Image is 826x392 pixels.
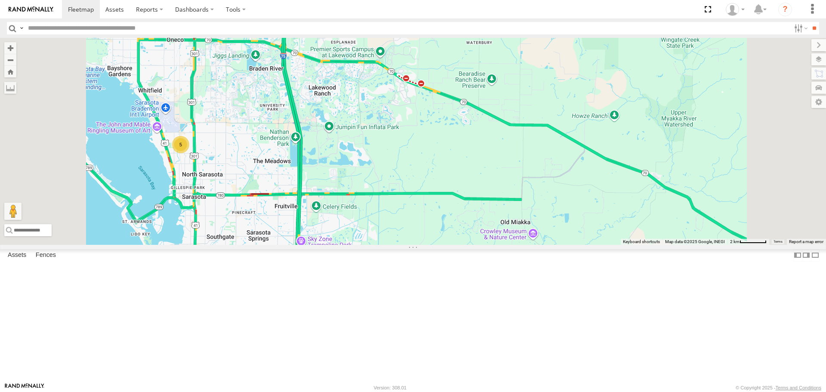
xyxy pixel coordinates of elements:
[665,239,725,244] span: Map data ©2025 Google, INEGI
[4,42,16,54] button: Zoom in
[4,54,16,66] button: Zoom out
[736,385,821,390] div: © Copyright 2025 -
[623,239,660,245] button: Keyboard shortcuts
[730,239,740,244] span: 2 km
[723,3,748,16] div: Jerry Dewberry
[9,6,53,12] img: rand-logo.svg
[18,22,25,34] label: Search Query
[802,249,811,262] label: Dock Summary Table to the Right
[778,3,792,16] i: ?
[811,249,820,262] label: Hide Summary Table
[793,249,802,262] label: Dock Summary Table to the Left
[811,96,826,108] label: Map Settings
[3,250,31,262] label: Assets
[4,203,22,220] button: Drag Pegman onto the map to open Street View
[4,82,16,94] label: Measure
[5,383,44,392] a: Visit our Website
[4,66,16,77] button: Zoom Home
[727,239,769,245] button: Map Scale: 2 km per 59 pixels
[374,385,407,390] div: Version: 308.01
[31,250,60,262] label: Fences
[791,22,809,34] label: Search Filter Options
[172,136,189,153] div: 5
[789,239,823,244] a: Report a map error
[776,385,821,390] a: Terms and Conditions
[774,240,783,243] a: Terms (opens in new tab)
